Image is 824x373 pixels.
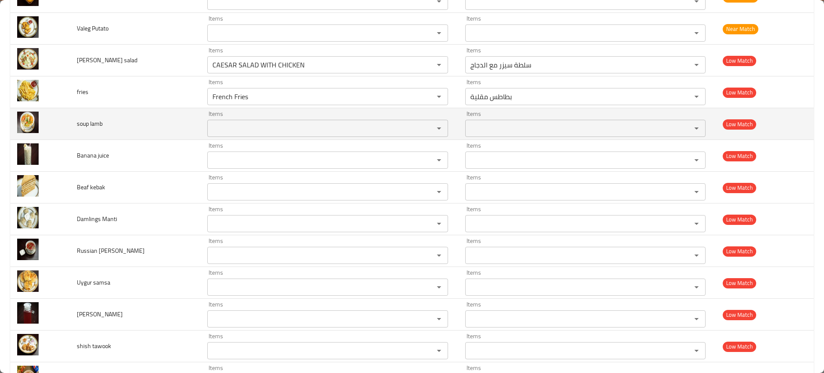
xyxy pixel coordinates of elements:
img: Valeg Putato [17,16,39,38]
img: ceasar salad [17,48,39,70]
span: Low Match [723,88,756,97]
button: Open [433,91,445,103]
img: Beaf kebak [17,175,39,197]
span: [PERSON_NAME] [77,309,123,320]
button: Open [691,59,703,71]
button: Open [691,154,703,166]
img: shish tawook [17,334,39,355]
button: Open [433,345,445,357]
img: fries [17,80,39,101]
button: Open [691,27,703,39]
span: Russian [PERSON_NAME] [77,245,145,256]
button: Open [691,313,703,325]
span: Low Match [723,342,756,352]
span: Low Match [723,310,756,320]
button: Open [691,218,703,230]
button: Open [691,122,703,134]
button: Open [691,91,703,103]
span: Near Match [723,24,758,34]
span: Banana juice [77,150,109,161]
span: Low Match [723,183,756,193]
button: Open [433,313,445,325]
img: Uygur samsa [17,270,39,292]
button: Open [433,249,445,261]
span: Beaf kebak [77,182,105,193]
span: soup lamb [77,118,103,129]
img: Uzbek Plov [17,302,39,324]
button: Open [691,186,703,198]
img: soup lamb [17,112,39,133]
span: Uygur samsa [77,277,110,288]
span: shish tawook [77,340,111,352]
button: Open [433,186,445,198]
span: Low Match [723,215,756,224]
span: Valeg Putato [77,23,109,34]
img: Banana juice [17,143,39,165]
span: Low Match [723,119,756,129]
button: Open [691,345,703,357]
button: Open [433,154,445,166]
span: [PERSON_NAME] salad [77,55,137,66]
button: Open [433,281,445,293]
span: Low Match [723,151,756,161]
span: fries [77,86,88,97]
button: Open [433,59,445,71]
button: Open [433,122,445,134]
span: Damlings Manti [77,213,117,224]
span: Low Match [723,278,756,288]
button: Open [691,281,703,293]
button: Open [691,249,703,261]
span: Low Match [723,246,756,256]
button: Open [433,27,445,39]
span: Low Match [723,56,756,66]
button: Open [433,218,445,230]
img: Russian Borsh [17,239,39,260]
img: Damlings Manti [17,207,39,228]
